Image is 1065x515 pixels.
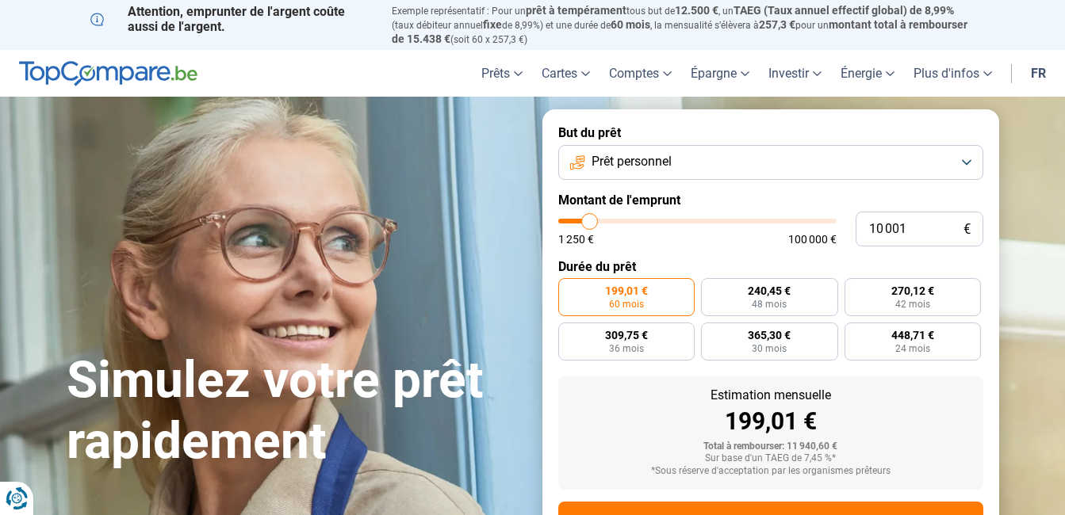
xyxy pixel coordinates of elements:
div: 199,01 € [571,410,971,433]
span: 448,71 € [891,330,934,341]
span: 270,12 € [891,285,934,296]
p: Exemple représentatif : Pour un tous but de , un (taux débiteur annuel de 8,99%) et une durée de ... [392,4,975,46]
span: 365,30 € [748,330,791,341]
span: Prêt personnel [592,153,672,170]
span: 12.500 € [675,4,718,17]
button: Prêt personnel [558,145,983,180]
label: But du prêt [558,125,983,140]
span: prêt à tempérament [526,4,626,17]
h1: Simulez votre prêt rapidement [67,350,523,472]
span: 1 250 € [558,234,594,245]
span: 100 000 € [788,234,837,245]
span: 199,01 € [605,285,648,296]
a: Prêts [472,50,532,97]
span: 42 mois [895,299,930,309]
div: *Sous réserve d'acceptation par les organismes prêteurs [571,466,971,477]
label: Durée du prêt [558,259,983,274]
a: Énergie [831,50,904,97]
div: Total à rembourser: 11 940,60 € [571,441,971,452]
p: Attention, emprunter de l'argent coûte aussi de l'argent. [90,4,373,34]
span: TAEG (Taux annuel effectif global) de 8,99% [734,4,954,17]
span: 309,75 € [605,330,648,341]
span: 60 mois [609,299,644,309]
span: fixe [483,18,502,31]
a: Cartes [532,50,600,97]
a: Investir [759,50,831,97]
img: TopCompare [19,61,197,86]
div: Sur base d'un TAEG de 7,45 %* [571,453,971,464]
span: 60 mois [611,18,650,31]
span: 240,45 € [748,285,791,296]
div: Estimation mensuelle [571,389,971,402]
span: 30 mois [752,344,787,353]
label: Montant de l'emprunt [558,193,983,208]
span: € [963,223,971,236]
span: 24 mois [895,344,930,353]
a: fr [1021,50,1055,97]
a: Épargne [681,50,759,97]
span: 257,3 € [759,18,795,31]
span: montant total à rembourser de 15.438 € [392,18,967,45]
a: Comptes [600,50,681,97]
a: Plus d'infos [904,50,1002,97]
span: 36 mois [609,344,644,353]
span: 48 mois [752,299,787,309]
